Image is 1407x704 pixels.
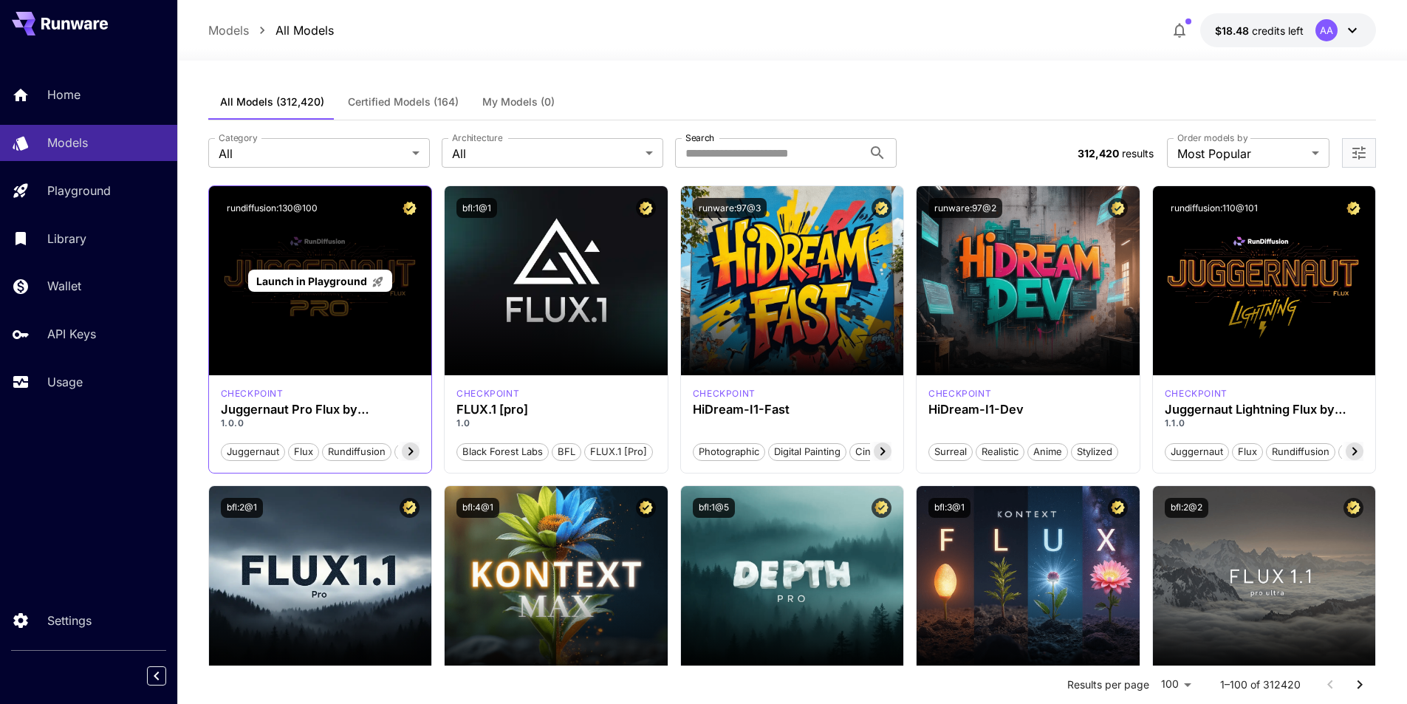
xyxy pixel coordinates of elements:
[1165,417,1364,430] p: 1.1.0
[1108,498,1128,518] button: Certified Model – Vetted for best performance and includes a commercial license.
[928,442,973,461] button: Surreal
[1315,19,1338,41] div: AA
[221,198,323,218] button: rundiffusion:130@100
[1343,198,1363,218] button: Certified Model – Vetted for best performance and includes a commercial license.
[1233,445,1262,459] span: flux
[400,498,420,518] button: Certified Model – Vetted for best performance and includes a commercial license.
[636,498,656,518] button: Certified Model – Vetted for best performance and includes a commercial license.
[456,403,656,417] h3: FLUX.1 [pro]
[1350,144,1368,163] button: Open more filters
[1165,445,1228,459] span: juggernaut
[1155,674,1197,695] div: 100
[456,387,519,400] div: fluxpro
[636,198,656,218] button: Certified Model – Vetted for best performance and includes a commercial license.
[1343,498,1363,518] button: Certified Model – Vetted for best performance and includes a commercial license.
[1267,445,1335,459] span: rundiffusion
[693,387,756,400] div: HiDream Fast
[47,134,88,151] p: Models
[685,131,714,144] label: Search
[323,445,391,459] span: rundiffusion
[221,417,420,430] p: 1.0.0
[221,403,420,417] h3: Juggernaut Pro Flux by RunDiffusion
[47,373,83,391] p: Usage
[693,498,735,518] button: bfl:1@5
[47,230,86,247] p: Library
[1078,147,1119,160] span: 312,420
[400,198,420,218] button: Certified Model – Vetted for best performance and includes a commercial license.
[585,445,652,459] span: FLUX.1 [pro]
[456,417,656,430] p: 1.0
[768,442,846,461] button: Digital Painting
[928,198,1002,218] button: runware:97@2
[47,182,111,199] p: Playground
[850,445,906,459] span: Cinematic
[1165,403,1364,417] h3: Juggernaut Lightning Flux by RunDiffusion
[456,498,499,518] button: bfl:4@1
[1200,13,1376,47] button: $18.47601AA
[928,498,970,518] button: bfl:3@1
[976,445,1024,459] span: Realistic
[1071,442,1118,461] button: Stylized
[208,21,249,39] a: Models
[552,442,581,461] button: BFL
[928,387,991,400] div: HiDream Dev
[47,86,81,103] p: Home
[693,403,892,417] h3: HiDream-I1-Fast
[147,666,166,686] button: Collapse sidebar
[1215,23,1304,38] div: $18.47601
[221,387,284,400] p: checkpoint
[452,131,502,144] label: Architecture
[1108,198,1128,218] button: Certified Model – Vetted for best performance and includes a commercial license.
[1338,442,1383,461] button: schnell
[976,442,1024,461] button: Realistic
[693,198,767,218] button: runware:97@3
[1252,24,1304,37] span: credits left
[1165,387,1228,400] p: checkpoint
[256,275,367,287] span: Launch in Playground
[1266,442,1335,461] button: rundiffusion
[47,325,96,343] p: API Keys
[1072,445,1117,459] span: Stylized
[1028,445,1067,459] span: Anime
[1232,442,1263,461] button: flux
[222,445,284,459] span: juggernaut
[47,277,81,295] p: Wallet
[1165,498,1208,518] button: bfl:2@2
[456,387,519,400] p: checkpoint
[220,95,324,109] span: All Models (312,420)
[288,442,319,461] button: flux
[1177,131,1247,144] label: Order models by
[221,498,263,518] button: bfl:2@1
[482,95,555,109] span: My Models (0)
[1345,670,1375,700] button: Go to next page
[1220,677,1301,692] p: 1–100 of 312420
[872,498,891,518] button: Certified Model – Vetted for best performance and includes a commercial license.
[693,387,756,400] p: checkpoint
[158,663,177,689] div: Collapse sidebar
[289,445,318,459] span: flux
[929,445,972,459] span: Surreal
[1165,198,1264,218] button: rundiffusion:110@101
[584,442,653,461] button: FLUX.1 [pro]
[1165,387,1228,400] div: FLUX.1 D
[769,445,846,459] span: Digital Painting
[275,21,334,39] a: All Models
[348,95,459,109] span: Certified Models (164)
[872,198,891,218] button: Certified Model – Vetted for best performance and includes a commercial license.
[395,445,421,459] span: pro
[456,198,497,218] button: bfl:1@1
[849,442,906,461] button: Cinematic
[221,387,284,400] div: FLUX.1 D
[928,403,1128,417] h3: HiDream-I1-Dev
[208,21,334,39] nav: breadcrumb
[221,442,285,461] button: juggernaut
[219,145,406,163] span: All
[322,442,391,461] button: rundiffusion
